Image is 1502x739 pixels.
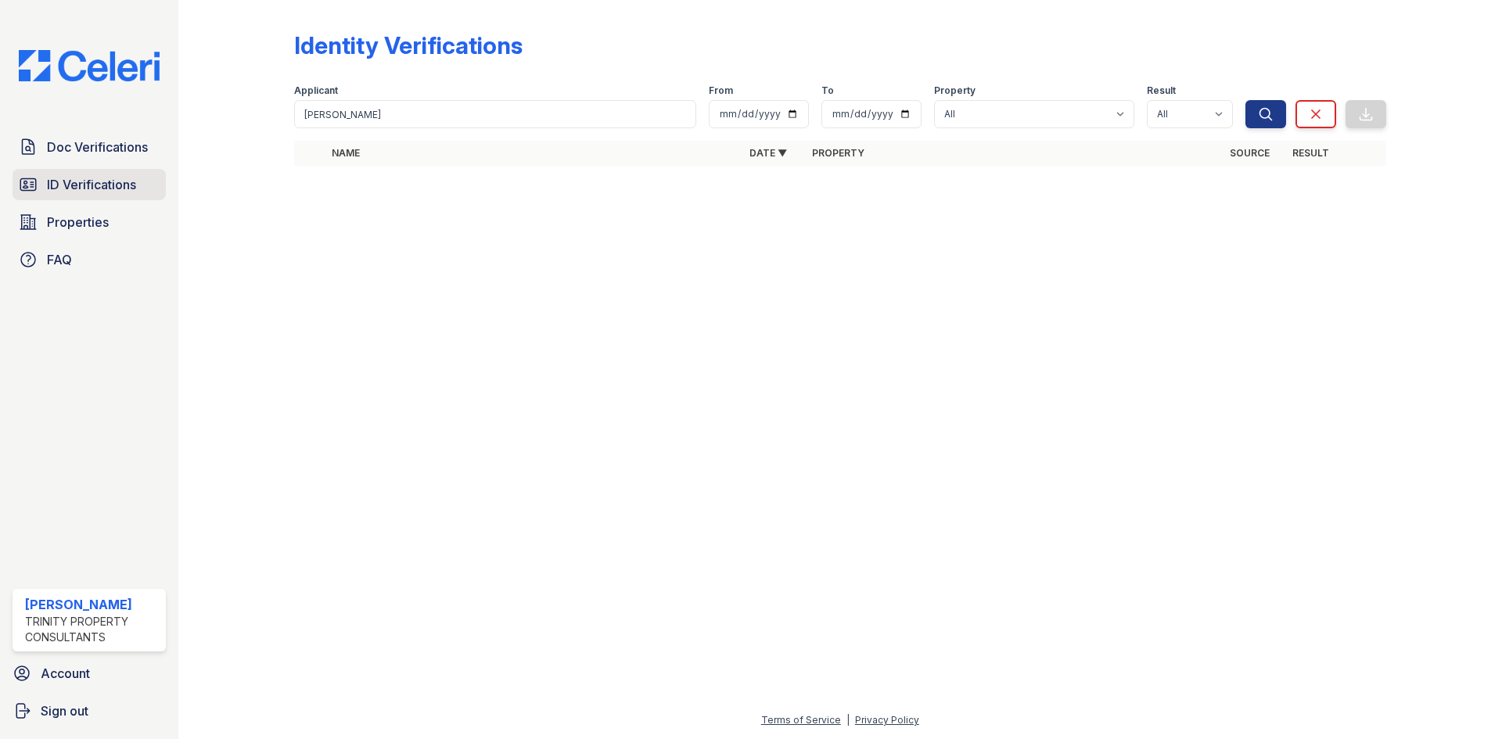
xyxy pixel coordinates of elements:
span: Doc Verifications [47,138,148,156]
div: | [846,714,850,726]
label: Property [934,84,976,97]
label: From [709,84,733,97]
label: To [821,84,834,97]
div: Trinity Property Consultants [25,614,160,645]
div: [PERSON_NAME] [25,595,160,614]
a: Account [6,658,172,689]
a: Name [332,147,360,159]
a: FAQ [13,244,166,275]
label: Applicant [294,84,338,97]
span: FAQ [47,250,72,269]
a: Privacy Policy [855,714,919,726]
img: CE_Logo_Blue-a8612792a0a2168367f1c8372b55b34899dd931a85d93a1a3d3e32e68fde9ad4.png [6,50,172,81]
a: Terms of Service [761,714,841,726]
a: Sign out [6,695,172,726]
span: ID Verifications [47,175,136,194]
label: Result [1147,84,1176,97]
a: Result [1292,147,1329,159]
a: Property [812,147,864,159]
input: Search by name or phone number [294,100,696,128]
div: Identity Verifications [294,31,523,59]
span: Account [41,664,90,683]
a: Doc Verifications [13,131,166,163]
a: ID Verifications [13,169,166,200]
a: Properties [13,206,166,238]
span: Properties [47,213,109,231]
a: Date ▼ [749,147,787,159]
span: Sign out [41,701,88,720]
a: Source [1230,147,1270,159]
